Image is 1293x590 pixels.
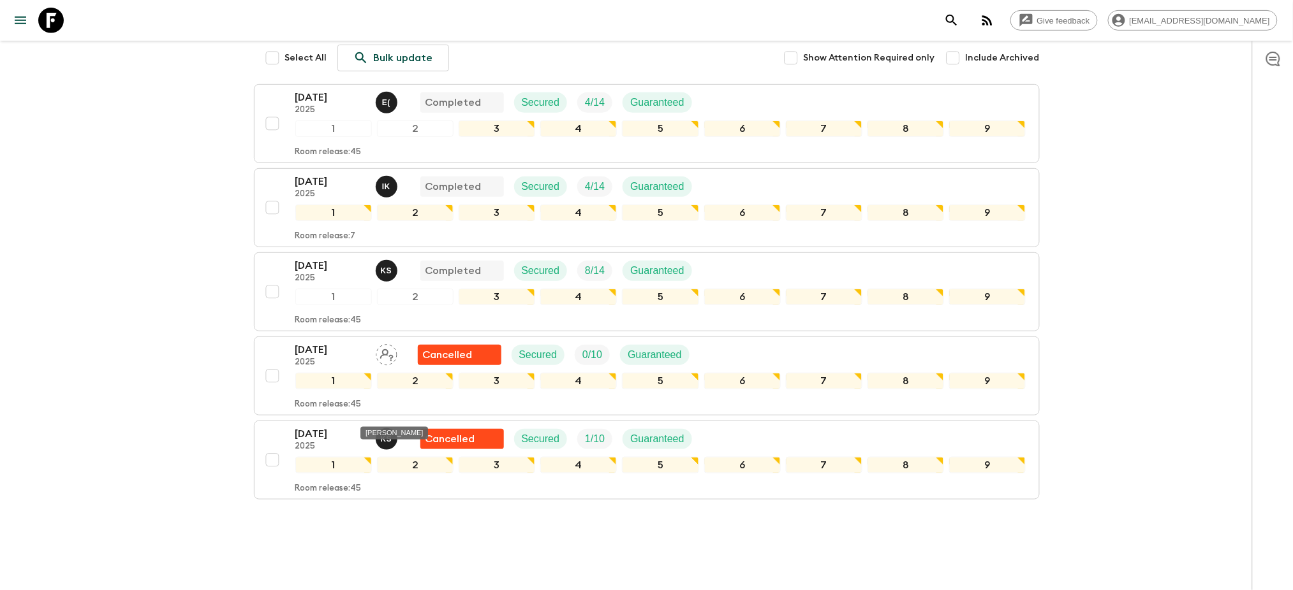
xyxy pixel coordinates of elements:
div: Flash Pack cancellation [420,429,504,449]
div: 7 [786,289,862,305]
p: Room release: 45 [295,484,362,494]
p: [DATE] [295,90,366,105]
p: [DATE] [295,342,366,357]
div: 5 [622,120,698,137]
p: 2025 [295,189,366,199]
p: Secured [522,431,560,447]
div: [PERSON_NAME] [360,427,428,440]
span: Ketut Sunarka [376,432,400,442]
p: 4 / 14 [585,179,605,194]
div: 3 [459,289,535,305]
div: 4 [540,205,617,221]
p: Room release: 45 [295,315,362,326]
div: 9 [949,373,1026,389]
p: Guaranteed [630,431,684,447]
div: [EMAIL_ADDRESS][DOMAIN_NAME] [1108,10,1278,31]
div: 2 [377,120,454,137]
p: 4 / 14 [585,95,605,110]
p: Room release: 45 [295,147,362,157]
span: Include Archived [966,52,1040,64]
p: Cancelled [423,347,473,363]
button: [DATE]2025Assign pack leaderFlash Pack cancellationSecuredTrip FillGuaranteed123456789Room releas... [254,336,1040,415]
span: England (Made) Agus Englandian [376,96,400,106]
button: menu [8,8,33,33]
button: [DATE]2025Ketut SunarkaFlash Pack cancellationSecuredTrip FillGuaranteed123456789Room release:45 [254,421,1040,500]
div: 2 [377,289,454,305]
div: Secured [514,429,568,449]
a: Give feedback [1010,10,1098,31]
div: 6 [704,373,781,389]
p: Room release: 45 [295,399,362,410]
p: [DATE] [295,258,366,273]
div: 8 [868,205,944,221]
p: Secured [522,263,560,278]
div: 5 [622,289,698,305]
div: Secured [512,345,565,365]
div: 9 [949,120,1026,137]
div: 1 [295,205,372,221]
div: 2 [377,373,454,389]
p: Completed [425,95,482,110]
div: 6 [704,205,781,221]
p: 8 / 14 [585,263,605,278]
p: Secured [519,347,558,363]
div: Flash Pack cancellation [418,345,501,365]
div: 1 [295,373,372,389]
div: Trip Fill [575,345,610,365]
p: Guaranteed [630,179,684,194]
div: 1 [295,457,372,473]
p: 2025 [295,442,366,452]
div: Trip Fill [577,176,612,197]
div: 3 [459,120,535,137]
div: 2 [377,205,454,221]
span: Give feedback [1030,16,1097,25]
div: 5 [622,457,698,473]
p: 2025 [295,273,366,284]
button: [DATE]2025England (Made) Agus EnglandianCompletedSecuredTrip FillGuaranteed123456789Room release:45 [254,84,1040,163]
div: 7 [786,205,862,221]
p: [DATE] [295,174,366,189]
p: Secured [522,179,560,194]
p: Cancelled [425,431,475,447]
div: 9 [949,289,1026,305]
button: search adventures [939,8,964,33]
span: [EMAIL_ADDRESS][DOMAIN_NAME] [1123,16,1277,25]
div: 7 [786,120,862,137]
div: 7 [786,457,862,473]
div: 8 [868,457,944,473]
button: [DATE]2025Ketut SunarkaCompletedSecuredTrip FillGuaranteed123456789Room release:45 [254,252,1040,331]
p: Guaranteed [630,263,684,278]
div: 7 [786,373,862,389]
p: 1 / 10 [585,431,605,447]
p: 0 / 10 [582,347,602,363]
div: 3 [459,205,535,221]
div: 1 [295,120,372,137]
div: 8 [868,289,944,305]
div: Secured [514,92,568,113]
button: [DATE]2025I Komang PurnayasaCompletedSecuredTrip FillGuaranteed123456789Room release:7 [254,168,1040,247]
div: 8 [868,120,944,137]
div: 1 [295,289,372,305]
p: 2025 [295,357,366,368]
p: Secured [522,95,560,110]
div: 8 [868,373,944,389]
p: Room release: 7 [295,231,356,241]
div: Trip Fill [577,429,612,449]
div: 4 [540,289,617,305]
div: Secured [514,261,568,281]
div: 3 [459,457,535,473]
div: 4 [540,120,617,137]
p: Guaranteed [630,95,684,110]
div: Secured [514,176,568,197]
p: Guaranteed [628,347,682,363]
a: Bulk update [337,45,449,71]
p: Completed [425,263,482,278]
p: 2025 [295,105,366,115]
div: 3 [459,373,535,389]
div: 9 [949,457,1026,473]
div: 9 [949,205,1026,221]
div: Trip Fill [577,92,612,113]
span: Ketut Sunarka [376,264,400,274]
div: 2 [377,457,454,473]
div: 4 [540,373,617,389]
